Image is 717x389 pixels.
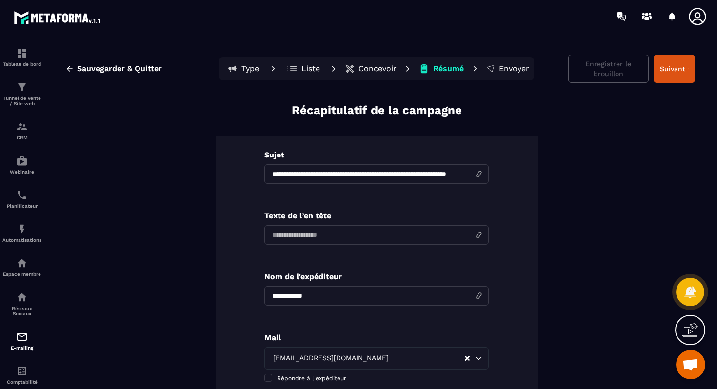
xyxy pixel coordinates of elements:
div: Domaine: [DOMAIN_NAME] [25,25,110,33]
img: formation [16,47,28,59]
a: automationsautomationsWebinaire [2,148,41,182]
button: Envoyer [483,59,532,78]
img: email [16,331,28,343]
img: scheduler [16,189,28,201]
img: social-network [16,292,28,303]
img: logo_orange.svg [16,16,23,23]
p: Planificateur [2,203,41,209]
p: Tunnel de vente / Site web [2,96,41,106]
div: Domaine [50,58,75,64]
span: Répondre à l'expéditeur [277,375,346,382]
p: CRM [2,135,41,140]
div: Mots-clés [121,58,149,64]
input: Search for option [391,353,464,364]
button: Sauvegarder & Quitter [58,60,169,78]
p: Sujet [264,150,489,159]
span: Sauvegarder & Quitter [77,64,162,74]
button: Suivant [654,55,695,83]
p: Comptabilité [2,379,41,385]
img: automations [16,155,28,167]
p: Texte de l’en tête [264,211,489,220]
img: formation [16,81,28,93]
p: Récapitulatif de la campagne [292,102,462,118]
img: tab_domain_overview_orange.svg [40,57,47,64]
p: Mail [264,333,489,342]
a: schedulerschedulerPlanificateur [2,182,41,216]
p: Webinaire [2,169,41,175]
button: Résumé [416,59,467,78]
p: Espace membre [2,272,41,277]
a: Ouvrir le chat [676,350,705,379]
a: formationformationCRM [2,114,41,148]
button: Concevoir [342,59,399,78]
p: Liste [301,64,320,74]
a: social-networksocial-networkRéseaux Sociaux [2,284,41,324]
img: automations [16,223,28,235]
p: E-mailing [2,345,41,350]
p: Concevoir [358,64,397,74]
span: [EMAIL_ADDRESS][DOMAIN_NAME] [271,353,391,364]
a: formationformationTableau de bord [2,40,41,74]
a: emailemailE-mailing [2,324,41,358]
button: Type [221,59,265,78]
img: accountant [16,365,28,377]
img: automations [16,257,28,269]
button: Clear Selected [465,355,470,362]
p: Réseaux Sociaux [2,306,41,316]
div: v 4.0.25 [27,16,48,23]
p: Tableau de bord [2,61,41,67]
p: Automatisations [2,237,41,243]
button: Liste [281,59,325,78]
img: logo [14,9,101,26]
p: Type [241,64,259,74]
img: formation [16,121,28,133]
img: website_grey.svg [16,25,23,33]
p: Envoyer [499,64,529,74]
img: tab_keywords_by_traffic_grey.svg [111,57,119,64]
a: automationsautomationsAutomatisations [2,216,41,250]
p: Résumé [433,64,464,74]
a: automationsautomationsEspace membre [2,250,41,284]
a: formationformationTunnel de vente / Site web [2,74,41,114]
p: Nom de l'expéditeur [264,272,489,281]
div: Search for option [264,347,489,370]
